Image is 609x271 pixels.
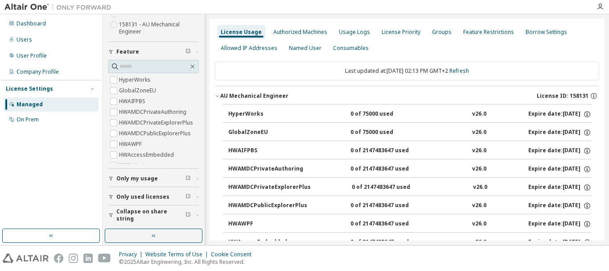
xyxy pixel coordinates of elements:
button: HWAIFPBS0 of 2147483647 usedv26.0Expire date:[DATE] [228,141,591,161]
img: Altair One [4,3,116,12]
div: v26.0 [473,183,487,192]
div: Expire date: [DATE] [528,220,591,228]
div: 0 of 75000 used [350,129,431,137]
div: AU Mechanical Engineer [220,92,288,100]
button: HWAMDCPrivateAuthoring0 of 2147483647 usedv26.0Expire date:[DATE] [228,159,591,179]
button: HWAMDCPrivateExplorerPlus0 of 2147483647 usedv26.0Expire date:[DATE] [228,178,591,197]
div: Expire date: [DATE] [528,147,591,155]
div: Users [16,36,32,43]
div: Expire date: [DATE] [528,238,591,246]
div: License Settings [6,85,53,92]
button: HWAccessEmbedded0 of 2147483647 usedv26.0Expire date:[DATE] [228,233,591,252]
label: HWAWPF [119,139,144,150]
div: HWAIFPBS [228,147,309,155]
span: Feature [116,48,139,55]
div: v26.0 [472,165,486,173]
div: License Priority [382,29,420,36]
div: HWAccessEmbedded [228,238,309,246]
img: instagram.svg [69,254,78,263]
div: Named User [289,45,321,52]
label: HWAMDCPublicExplorerPlus [119,128,193,139]
p: © 2025 Altair Engineering, Inc. All Rights Reserved. [119,258,257,266]
div: HWAWPF [228,220,309,228]
button: Collapse on share string [108,205,199,225]
div: Expire date: [DATE] [528,183,591,192]
a: Refresh [449,67,469,75]
label: HWAMDCPrivateExplorerPlus [119,117,195,128]
img: linkedin.svg [83,254,93,263]
label: HWAccessEmbedded [119,150,176,160]
div: HyperWorks [228,110,309,118]
div: Last updated at: [DATE] 02:13 PM GMT+2 [215,62,599,80]
label: HWActivate [119,160,149,171]
div: Managed [16,101,43,108]
div: 0 of 2147483647 used [350,238,431,246]
span: Clear filter [185,175,191,182]
img: facebook.svg [54,254,63,263]
div: HWAMDCPrivateExplorerPlus [228,183,311,192]
button: HyperWorks0 of 75000 usedv26.0Expire date:[DATE] [228,104,591,124]
div: v26.0 [472,147,486,155]
div: Cookie Consent [211,251,257,258]
span: Clear filter [185,48,191,55]
label: 158131 - AU Mechanical Engineer [119,19,199,37]
div: 0 of 2147483647 used [350,220,431,228]
div: Allowed IP Addresses [221,45,277,52]
label: HWAMDCPrivateAuthoring [119,107,188,117]
button: Only used licenses [108,187,199,207]
span: Only my usage [116,175,158,182]
div: v26.0 [472,110,486,118]
button: AU Mechanical EngineerLicense ID: 158131 [215,86,599,106]
div: Dashboard [16,20,46,27]
div: License Usage [221,29,262,36]
div: Borrow Settings [526,29,567,36]
div: Usage Logs [339,29,370,36]
div: Expire date: [DATE] [528,202,591,210]
div: User Profile [16,52,47,59]
span: Only used licenses [116,193,169,200]
div: 0 of 2147483647 used [352,183,432,192]
span: Collapse on share string [116,208,185,222]
div: Consumables [333,45,369,52]
div: Authorized Machines [273,29,327,36]
div: HWAMDCPrivateAuthoring [228,165,309,173]
div: v26.0 [472,202,486,210]
button: Only my usage [108,169,199,188]
div: Expire date: [DATE] [528,110,591,118]
div: v26.0 [472,238,486,246]
img: youtube.svg [98,254,111,263]
div: 0 of 2147483647 used [350,202,431,210]
label: HWAIFPBS [119,96,147,107]
div: Expire date: [DATE] [528,165,591,173]
div: On Prem [16,116,39,123]
button: HWAMDCPublicExplorerPlus0 of 2147483647 usedv26.0Expire date:[DATE] [228,196,591,216]
div: Company Profile [16,68,59,75]
div: 0 of 2147483647 used [350,165,431,173]
button: GlobalZoneEU0 of 75000 usedv26.0Expire date:[DATE] [228,123,591,142]
div: GlobalZoneEU [228,129,309,137]
img: altair_logo.svg [3,254,49,263]
button: Feature [108,42,199,62]
label: GlobalZoneEU [119,85,158,96]
div: Website Terms of Use [145,251,211,258]
div: Feature Restrictions [463,29,514,36]
span: Clear filter [185,193,191,200]
div: 0 of 2147483647 used [350,147,431,155]
div: Groups [432,29,452,36]
span: Clear filter [185,212,191,219]
span: License ID: 158131 [537,92,588,100]
div: v26.0 [472,220,486,228]
button: HWAWPF0 of 2147483647 usedv26.0Expire date:[DATE] [228,214,591,234]
label: HyperWorks [119,75,152,85]
div: 0 of 75000 used [350,110,431,118]
div: Privacy [119,251,145,258]
div: v26.0 [472,129,486,137]
div: HWAMDCPublicExplorerPlus [228,202,309,210]
div: Expire date: [DATE] [528,129,591,137]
